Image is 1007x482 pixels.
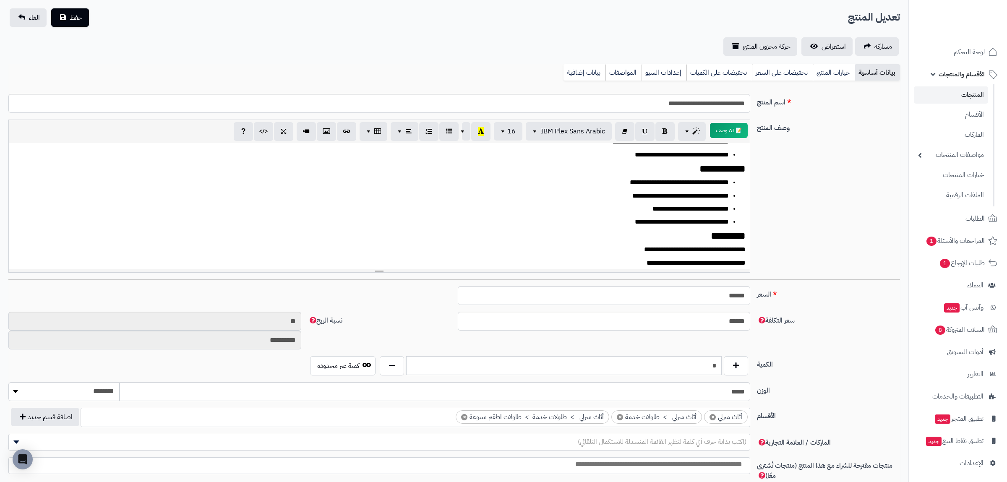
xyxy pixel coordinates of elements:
span: الإعدادات [960,457,984,469]
a: تطبيق نقاط البيعجديد [914,431,1002,451]
span: المراجعات والأسئلة [926,235,985,247]
span: لوحة التحكم [954,46,985,58]
a: طلبات الإرجاع1 [914,253,1002,273]
a: تخفيضات على الكميات [686,64,752,81]
label: الوزن [754,382,903,396]
a: العملاء [914,275,1002,295]
button: حفظ [51,8,89,27]
a: خيارات المنتج [813,64,855,81]
span: منتجات مقترحة للشراء مع هذا المنتج (منتجات تُشترى معًا) [757,461,892,481]
span: استعراض [822,42,846,52]
li: أثاث منزلي > طاولات خدمة [611,410,702,424]
span: العملاء [967,279,984,291]
img: logo-2.png [950,23,999,41]
a: مواصفات المنتجات [914,146,988,164]
a: استعراض [801,37,853,56]
a: السلات المتروكة8 [914,320,1002,340]
h2: تعديل المنتج [848,9,900,26]
span: جديد [935,414,950,424]
span: السلات المتروكة [934,324,985,336]
span: (اكتب بداية حرف أي كلمة لتظهر القائمة المنسدلة للاستكمال التلقائي) [578,437,746,447]
span: مشاركه [874,42,892,52]
a: حركة مخزون المنتج [723,37,797,56]
label: اسم المنتج [754,94,903,107]
button: IBM Plex Sans Arabic [526,122,612,141]
span: حركة مخزون المنتج [743,42,790,52]
span: حفظ [70,13,82,23]
span: × [461,414,467,420]
a: الإعدادات [914,453,1002,473]
span: التقارير [968,368,984,380]
div: Open Intercom Messenger [13,449,33,469]
span: سعر التكلفة [757,315,795,326]
span: IBM Plex Sans Arabic [541,126,605,136]
span: طلبات الإرجاع [939,257,985,269]
span: الغاء [29,13,40,23]
a: الطلبات [914,208,1002,229]
span: الأقسام والمنتجات [939,68,985,80]
a: بيانات إضافية [564,64,605,81]
button: 16 [494,122,522,141]
li: أثاث منزلي > طاولات خدمة > طاولات اطقم متنوعة [456,410,609,424]
a: المراجعات والأسئلة1 [914,231,1002,251]
a: إعدادات السيو [642,64,686,81]
button: 📝 AI وصف [710,123,748,138]
span: نسبة الربح [308,315,342,326]
span: أدوات التسويق [947,346,984,358]
a: التقارير [914,364,1002,384]
a: الأقسام [914,106,988,124]
a: وآتس آبجديد [914,297,1002,318]
a: الملفات الرقمية [914,186,988,204]
label: السعر [754,286,903,300]
li: أثاث منزلي [704,410,748,424]
span: 1 [926,237,937,246]
a: الغاء [10,8,47,27]
label: الأقسام [754,408,903,421]
span: وآتس آب [943,302,984,313]
span: × [710,414,716,420]
a: الماركات [914,126,988,144]
a: أدوات التسويق [914,342,1002,362]
span: 16 [507,126,516,136]
label: الكمية [754,356,903,370]
a: تخفيضات على السعر [752,64,813,81]
span: جديد [926,437,942,446]
span: تطبيق نقاط البيع [925,435,984,447]
span: الطلبات [965,213,985,224]
a: لوحة التحكم [914,42,1002,62]
a: التطبيقات والخدمات [914,386,1002,406]
span: الماركات / العلامة التجارية [757,438,831,448]
span: 1 [940,259,950,268]
a: المنتجات [914,86,988,104]
a: المواصفات [605,64,642,81]
a: خيارات المنتجات [914,166,988,184]
span: التطبيقات والخدمات [932,391,984,402]
span: جديد [944,303,960,313]
button: اضافة قسم جديد [11,408,79,426]
span: × [617,414,623,420]
label: وصف المنتج [754,120,903,133]
a: بيانات أساسية [855,64,900,81]
span: 8 [935,326,945,335]
a: مشاركه [855,37,899,56]
span: تطبيق المتجر [934,413,984,425]
a: تطبيق المتجرجديد [914,409,1002,429]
